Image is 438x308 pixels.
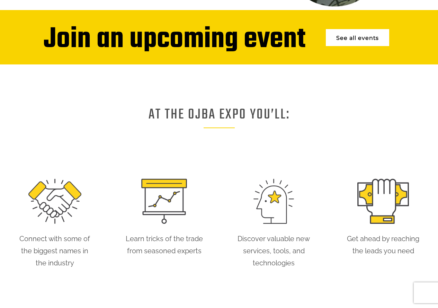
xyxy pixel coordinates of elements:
div: Join an upcoming event [44,24,305,56]
em: Submit [101,213,126,223]
h1: AT THE OJBA EXPO YOU’LL: [149,111,290,132]
div: Leave a message [36,39,116,48]
div: Discover valuable new services, tools, and technologies [234,233,313,269]
div: Get ahead by reaching the leads you need [343,233,423,257]
div: Connect with some of the biggest names in the industry [15,233,95,269]
a: See all events [326,29,389,46]
textarea: Type your message and click 'Submit' [9,105,126,208]
input: Enter your email address [9,85,126,100]
div: Learn tricks of the trade from seasoned experts [125,233,204,257]
input: Enter your last name [9,64,126,79]
div: Minimize live chat window [114,3,130,20]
